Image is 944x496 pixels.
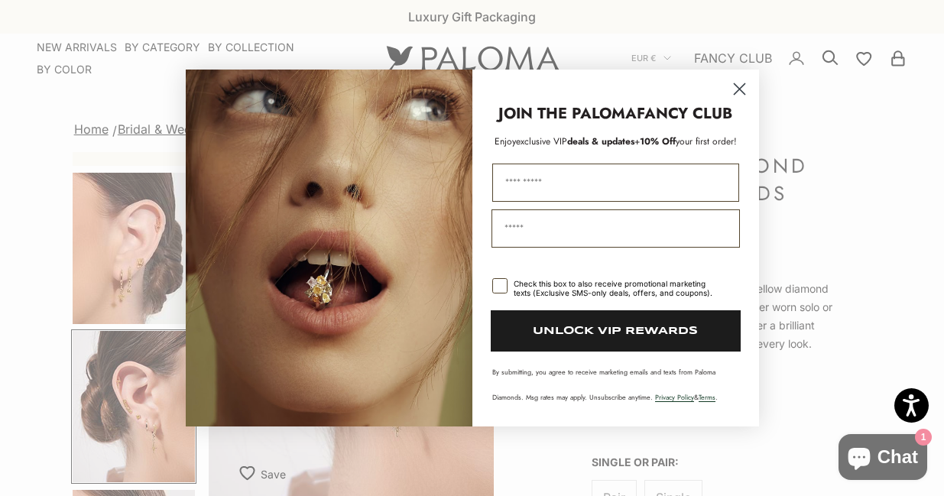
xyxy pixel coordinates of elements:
[514,279,721,297] div: Check this box to also receive promotional marketing texts (Exclusive SMS-only deals, offers, and...
[640,135,676,148] span: 10% Off
[492,367,739,402] p: By submitting, you agree to receive marketing emails and texts from Paloma Diamonds. Msg rates ma...
[491,310,741,352] button: UNLOCK VIP REWARDS
[637,102,732,125] strong: FANCY CLUB
[516,135,634,148] span: deals & updates
[655,392,694,402] a: Privacy Policy
[516,135,567,148] span: exclusive VIP
[495,135,516,148] span: Enjoy
[186,70,472,426] img: Loading...
[699,392,715,402] a: Terms
[655,392,718,402] span: & .
[491,209,740,248] input: Email
[498,102,637,125] strong: JOIN THE PALOMA
[492,164,739,202] input: First Name
[634,135,737,148] span: + your first order!
[726,76,753,102] button: Close dialog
